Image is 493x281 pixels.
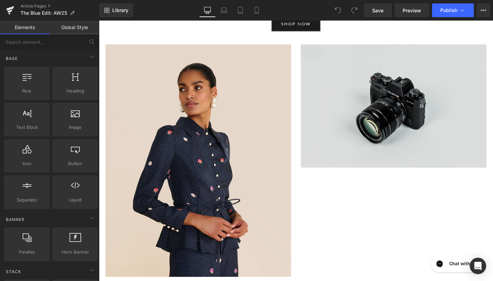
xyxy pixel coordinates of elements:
div: Open Intercom Messenger [470,258,486,274]
span: Button [54,160,96,167]
a: Tablet [232,3,249,17]
span: Separator [6,196,48,204]
button: Publish [432,3,474,17]
span: Row [6,87,48,95]
a: Mobile [249,3,265,17]
a: Desktop [199,3,216,17]
button: Redo [347,3,361,17]
a: New Library [99,3,133,17]
span: Heading [54,87,96,95]
a: Laptop [216,3,232,17]
span: Text Block [6,124,48,131]
a: Preview [394,3,429,17]
span: Icon [6,160,48,167]
span: Stack [5,268,22,275]
a: Global Style [50,21,99,34]
span: Library [112,7,128,13]
span: Liquid [54,196,96,204]
iframe: Gorgias live chat messenger [346,244,407,267]
span: Save [372,7,383,14]
button: Undo [331,3,345,17]
span: The Blue Edit: AW25 [21,10,67,16]
span: Hero Banner [54,248,96,256]
span: Image [54,124,96,131]
button: More [477,3,490,17]
span: Publish [440,8,457,13]
span: Preview [403,7,421,14]
span: Parallax [6,248,48,256]
span: Banner [5,216,25,223]
a: Article Pages [21,3,99,9]
span: Base [5,55,18,62]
